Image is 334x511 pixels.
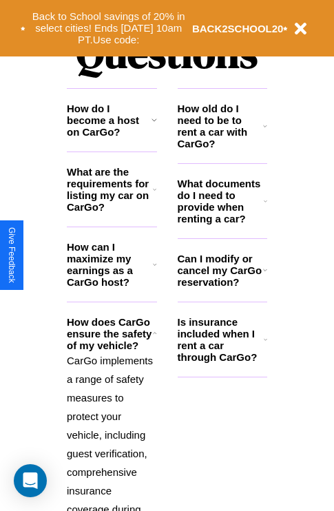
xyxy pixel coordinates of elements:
h3: How does CarGo ensure the safety of my vehicle? [67,316,153,351]
h3: Can I modify or cancel my CarGo reservation? [178,253,263,288]
h3: How can I maximize my earnings as a CarGo host? [67,241,153,288]
b: BACK2SCHOOL20 [192,23,284,34]
h3: What documents do I need to provide when renting a car? [178,178,264,225]
h3: How do I become a host on CarGo? [67,103,152,138]
div: Open Intercom Messenger [14,464,47,497]
h3: How old do I need to be to rent a car with CarGo? [178,103,264,149]
h3: Is insurance included when I rent a car through CarGo? [178,316,264,363]
h3: What are the requirements for listing my car on CarGo? [67,166,153,213]
button: Back to School savings of 20% in select cities! Ends [DATE] 10am PT.Use code: [25,7,192,50]
div: Give Feedback [7,227,17,283]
